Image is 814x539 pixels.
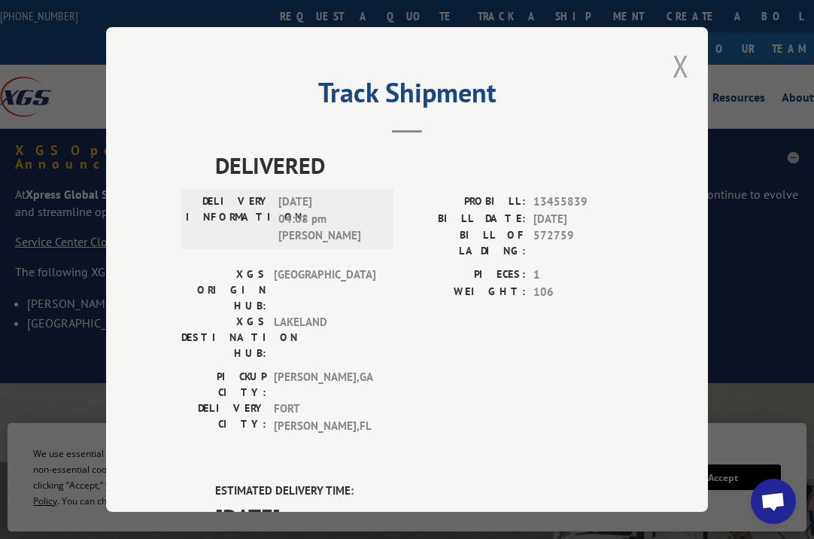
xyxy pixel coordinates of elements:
span: 572759 [533,227,633,259]
span: [DATE] [533,210,633,227]
span: LAKELAND [274,314,375,361]
label: XGS DESTINATION HUB: [181,314,266,361]
label: DELIVERY INFORMATION: [186,193,271,245]
label: BILL OF LADING: [407,227,526,259]
span: 13455839 [533,193,633,211]
label: DELIVERY CITY: [181,400,266,434]
label: BILL DATE: [407,210,526,227]
span: [DATE] [215,499,633,533]
label: PICKUP CITY: [181,369,266,400]
span: [PERSON_NAME] , GA [274,369,375,400]
button: Close modal [673,46,689,86]
span: FORT [PERSON_NAME] , FL [274,400,375,434]
span: [DATE] 04:08 pm [PERSON_NAME] [278,193,380,245]
a: Open chat [751,479,796,524]
span: DELIVERED [215,148,633,182]
label: PROBILL: [407,193,526,211]
h2: Track Shipment [181,82,633,111]
span: [GEOGRAPHIC_DATA] [274,266,375,314]
label: PIECES: [407,266,526,284]
label: XGS ORIGIN HUB: [181,266,266,314]
label: ESTIMATED DELIVERY TIME: [215,483,633,500]
span: 106 [533,283,633,300]
label: WEIGHT: [407,283,526,300]
span: 1 [533,266,633,284]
